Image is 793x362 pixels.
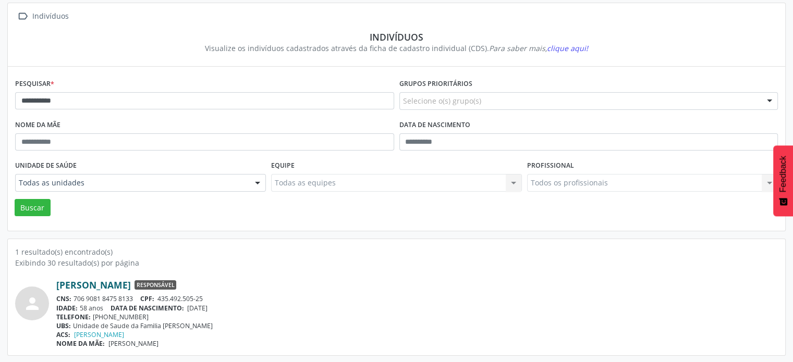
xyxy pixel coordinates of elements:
span: CPF: [140,294,154,303]
label: Profissional [527,158,574,174]
span: ACS: [56,330,70,339]
div: [PHONE_NUMBER] [56,313,778,321]
span: TELEFONE: [56,313,91,321]
span: IDADE: [56,304,78,313]
span: Todas as unidades [19,178,245,188]
div: Indivíduos [30,9,70,24]
label: Nome da mãe [15,117,60,133]
i:  [15,9,30,24]
div: Indivíduos [22,31,771,43]
span: Feedback [778,156,788,192]
span: NOME DA MÃE: [56,339,105,348]
span: CNS: [56,294,71,303]
span: [PERSON_NAME] [108,339,158,348]
a: [PERSON_NAME] [56,279,131,291]
button: Feedback - Mostrar pesquisa [773,145,793,216]
button: Buscar [15,199,51,217]
a: [PERSON_NAME] [74,330,124,339]
span: clique aqui! [547,43,588,53]
label: Data de nascimento [399,117,470,133]
div: 1 resultado(s) encontrado(s) [15,246,778,257]
div: 706 9081 8475 8133 [56,294,778,303]
div: Unidade de Saude da Familia [PERSON_NAME] [56,321,778,330]
div: Exibindo 30 resultado(s) por página [15,257,778,268]
span: [DATE] [187,304,208,313]
i: Para saber mais, [489,43,588,53]
span: Responsável [135,280,176,290]
label: Grupos prioritários [399,76,472,92]
i: person [23,294,42,313]
div: Visualize os indivíduos cadastrados através da ficha de cadastro individual (CDS). [22,43,771,54]
label: Pesquisar [15,76,54,92]
label: Unidade de saúde [15,158,77,174]
span: DATA DE NASCIMENTO: [111,304,184,313]
span: UBS: [56,321,71,330]
label: Equipe [271,158,295,174]
a:  Indivíduos [15,9,70,24]
span: 435.492.505-25 [157,294,203,303]
span: Selecione o(s) grupo(s) [403,95,481,106]
div: 58 anos [56,304,778,313]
